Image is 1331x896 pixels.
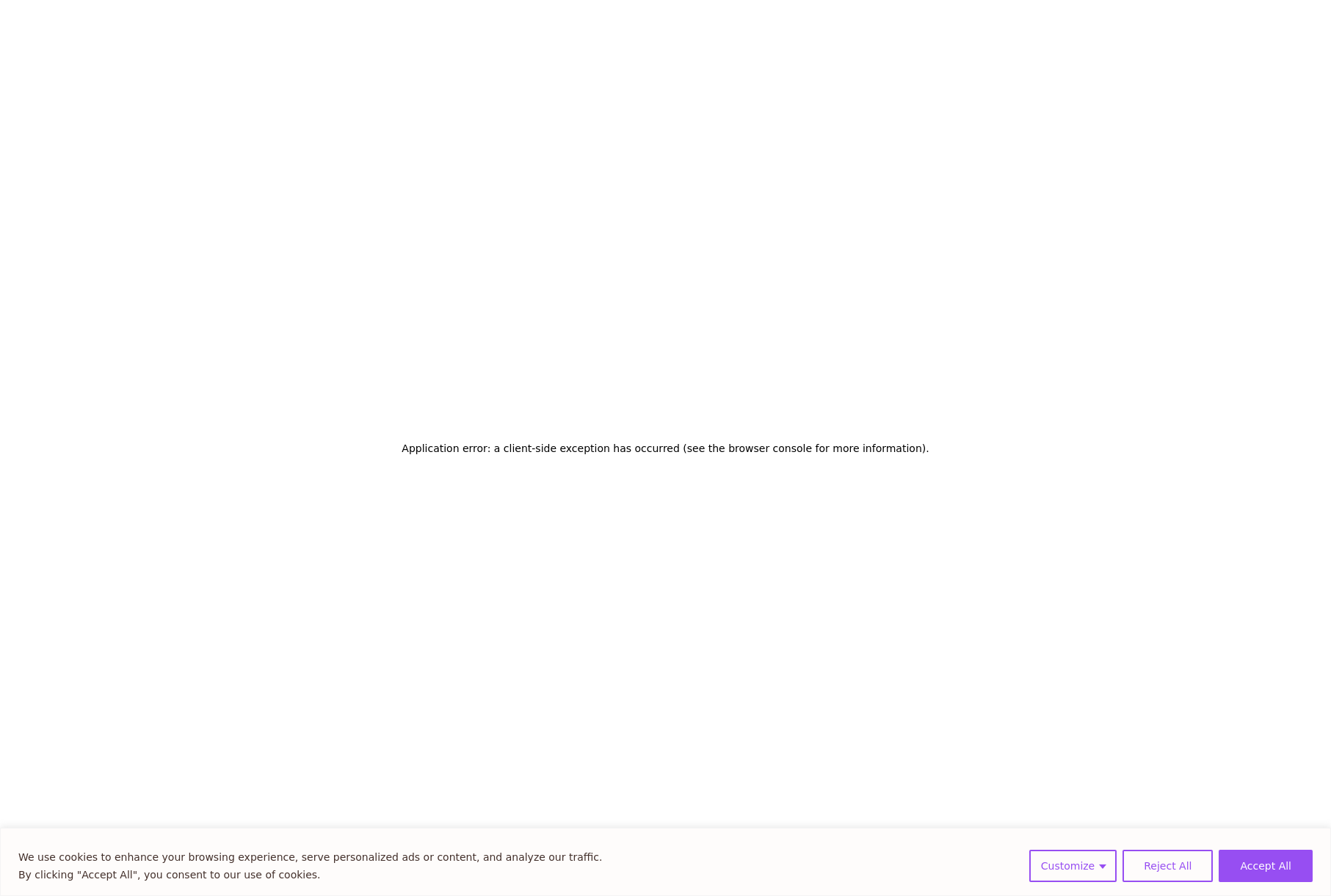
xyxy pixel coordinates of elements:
button: Accept All [1219,850,1313,882]
h2: Application error: a client-side exception has occurred (see the browser console for more informa... [402,438,929,459]
p: By clicking "Accept All", you consent to our use of cookies. [18,866,602,884]
button: Reject All [1123,850,1213,882]
button: Customize [1029,850,1117,882]
p: We use cookies to enhance your browsing experience, serve personalized ads or content, and analyz... [18,848,602,866]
